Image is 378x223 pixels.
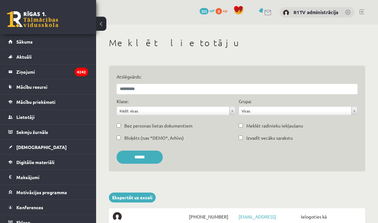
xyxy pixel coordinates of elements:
[8,64,88,79] a: Ziņojumi4242
[216,8,222,14] span: 0
[16,170,88,185] legend: Maksājumi
[16,204,43,210] span: Konferences
[8,125,88,139] a: Sekmju žurnāls
[109,193,156,202] a: Eksportēt uz exceli
[293,9,338,15] a: R1TV administrācija
[124,135,184,141] label: Bloķēts (nav *DEMO*, Arhīvs)
[283,10,289,16] img: R1TV administrācija
[8,110,88,124] a: Lietotāji
[239,98,251,105] label: Grupa:
[8,34,88,49] a: Sākums
[75,68,88,76] i: 4242
[8,200,88,215] a: Konferences
[16,129,48,135] span: Sekmju žurnāls
[246,135,293,141] label: Izvadīt vecāku sarakstu
[210,8,215,13] span: mP
[8,185,88,200] a: Motivācijas programma
[16,189,67,195] span: Motivācijas programma
[8,95,88,109] a: Mācību priekšmeti
[109,37,365,48] h1: Meklēt lietotāju
[16,39,33,45] span: Sākums
[187,212,237,221] span: [PHONE_NUMBER]
[119,107,227,115] span: Rādīt visas
[117,107,235,115] a: Rādīt visas
[16,54,32,60] span: Aktuāli
[8,79,88,94] a: Mācību resursi
[223,8,227,13] span: xp
[16,64,88,79] legend: Ziņojumi
[117,98,128,105] label: Klase:
[124,122,193,129] label: Bez personas lietas dokumentiem
[16,144,67,150] span: [DEMOGRAPHIC_DATA]
[239,107,357,115] a: Visas
[299,212,361,221] span: Ielogoties kā
[7,11,58,27] a: Rīgas 1. Tālmācības vidusskola
[8,170,88,185] a: Maksājumi
[200,8,209,14] span: 325
[242,107,349,115] span: Visas
[246,122,303,129] label: Meklēt radinieku iekļaušanu
[16,99,55,105] span: Mācību priekšmeti
[8,49,88,64] a: Aktuāli
[16,114,35,120] span: Lietotāji
[8,155,88,169] a: Digitālie materiāli
[16,84,47,90] span: Mācību resursi
[216,8,230,13] a: 0 xp
[200,8,215,13] a: 325 mP
[8,140,88,154] a: [DEMOGRAPHIC_DATA]
[117,73,357,80] label: Atslēgvārds:
[16,159,54,165] span: Digitālie materiāli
